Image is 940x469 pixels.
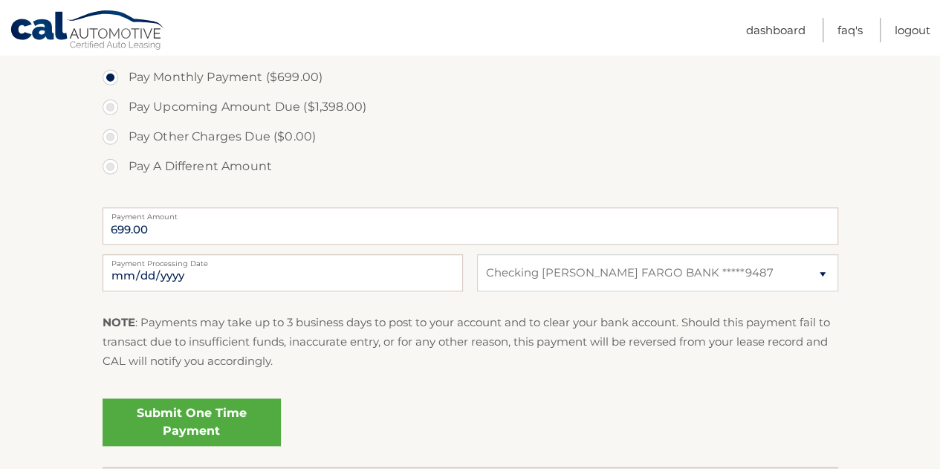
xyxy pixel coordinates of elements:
[103,207,838,219] label: Payment Amount
[103,207,838,245] input: Payment Amount
[103,313,838,372] p: : Payments may take up to 3 business days to post to your account and to clear your bank account....
[103,92,838,122] label: Pay Upcoming Amount Due ($1,398.00)
[103,122,838,152] label: Pay Other Charges Due ($0.00)
[103,152,838,181] label: Pay A Different Amount
[103,254,463,291] input: Payment Date
[103,398,281,446] a: Submit One Time Payment
[746,18,806,42] a: Dashboard
[10,10,166,53] a: Cal Automotive
[895,18,930,42] a: Logout
[837,18,863,42] a: FAQ's
[103,315,135,329] strong: NOTE
[103,62,838,92] label: Pay Monthly Payment ($699.00)
[103,254,463,266] label: Payment Processing Date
